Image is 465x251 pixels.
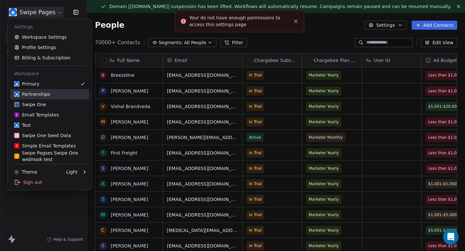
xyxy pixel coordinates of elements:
div: Partnerships [14,91,50,97]
div: Primary [14,81,39,87]
span: E [16,113,18,117]
a: Billing & Subscription [10,53,89,63]
img: user_01J93QE9VH11XXZQZDP4TWZEES.jpg [14,123,19,128]
div: Sign out [10,177,89,187]
button: Close toast [292,17,300,25]
img: user_01J93QE9VH11XXZQZDP4TWZEES.jpg [14,81,19,86]
div: Swipe One Seed Data [14,132,71,139]
div: Settings [10,22,89,32]
a: Workspace Settings [10,32,89,42]
div: Workspace [10,68,89,79]
div: Your do not have enough permissions to access this settings page [189,15,290,28]
div: Email Templates [14,112,59,118]
span: S [16,154,18,159]
div: Swipe One [14,101,46,108]
div: Theme [14,169,37,175]
img: user_01J93QE9VH11XXZQZDP4TWZEES.jpg [14,92,19,97]
div: Simple Email Templates [14,143,76,149]
img: swipeone-app-icon.png [14,102,19,107]
span: S [16,144,18,148]
span: S [16,133,18,138]
div: Swipe Pagses Swipe One webhook test [14,150,85,163]
div: Test [14,122,31,128]
a: Profile Settings [10,42,89,53]
div: Light [66,169,77,175]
